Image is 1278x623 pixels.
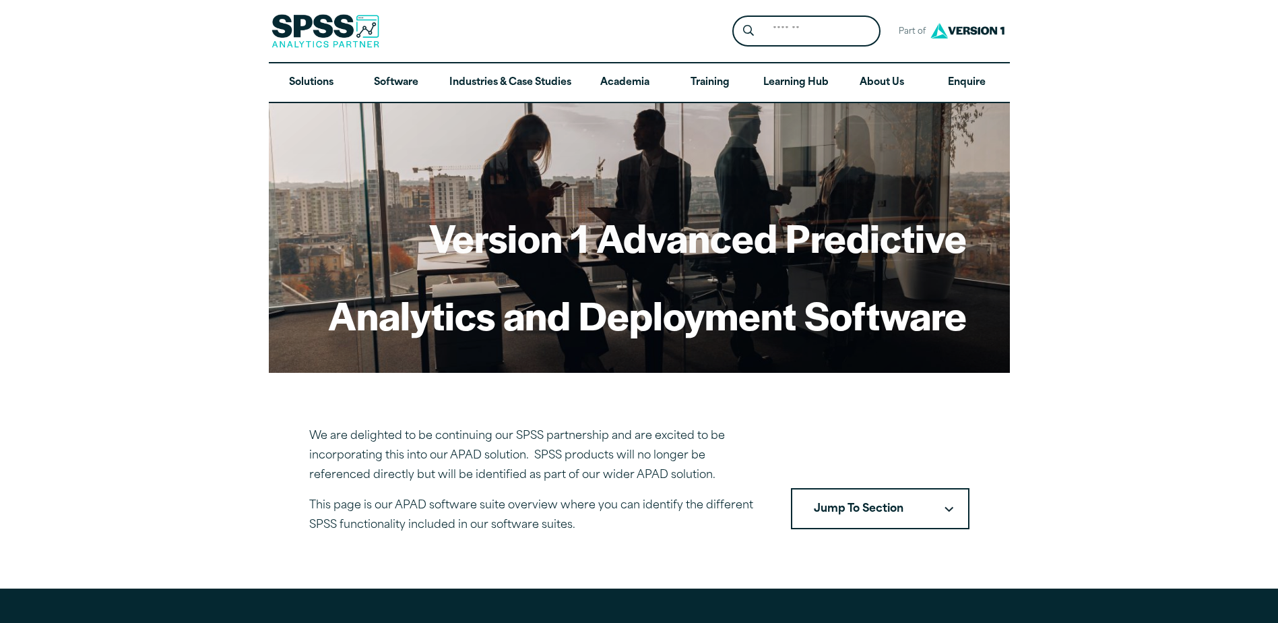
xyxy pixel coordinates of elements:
[891,22,927,42] span: Part of
[736,19,761,44] button: Search magnifying glass icon
[354,63,439,102] a: Software
[924,63,1009,102] a: Enquire
[791,488,969,530] button: Jump To SectionDownward pointing chevron
[753,63,839,102] a: Learning Hub
[309,427,759,485] p: We are delighted to be continuing our SPSS partnership and are excited to be incorporating this i...
[328,211,967,264] h1: Version 1 Advanced Predictive
[269,63,354,102] a: Solutions
[269,63,1010,102] nav: Desktop version of site main menu
[328,289,967,341] h1: Analytics and Deployment Software
[839,63,924,102] a: About Us
[582,63,667,102] a: Academia
[667,63,752,102] a: Training
[271,14,379,48] img: SPSS Analytics Partner
[743,25,754,36] svg: Search magnifying glass icon
[945,506,953,512] svg: Downward pointing chevron
[732,16,881,47] form: Site Header Search Form
[439,63,582,102] a: Industries & Case Studies
[927,18,1008,43] img: Version1 Logo
[309,496,759,535] p: This page is our APAD software suite overview where you can identify the different SPSS functiona...
[791,488,969,530] nav: Table of Contents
